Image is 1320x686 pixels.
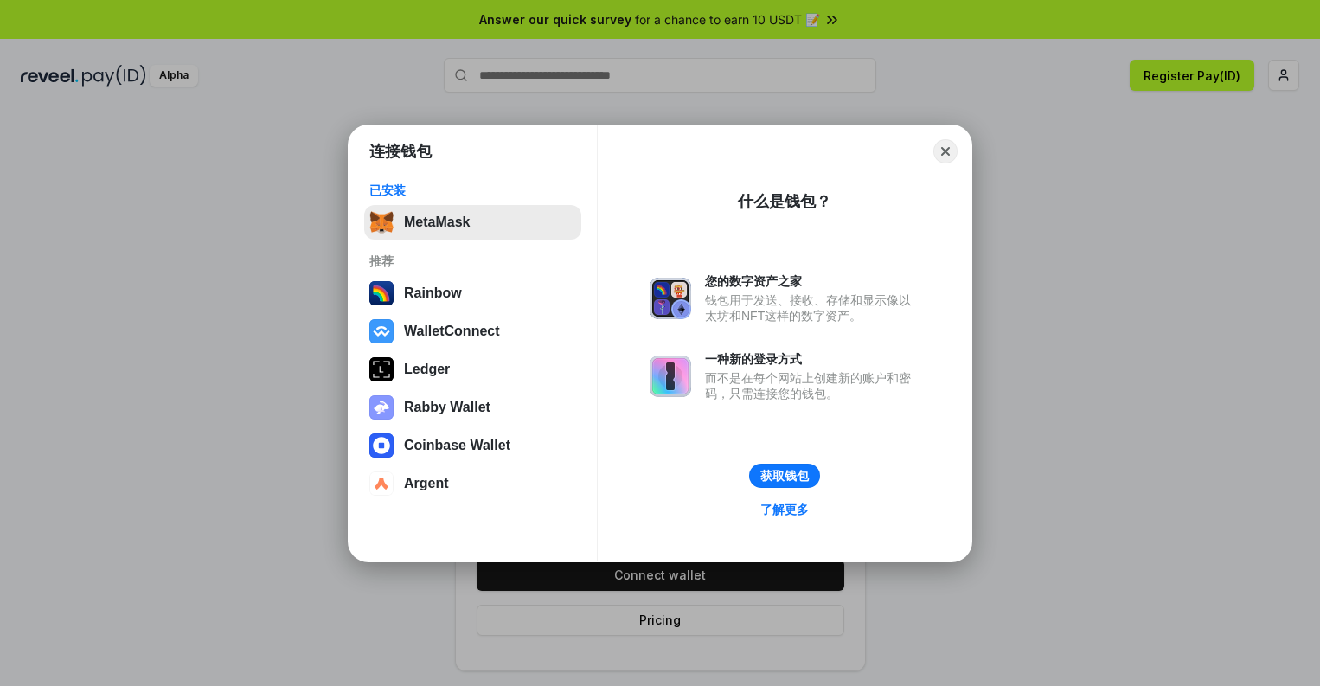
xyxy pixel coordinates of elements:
button: MetaMask [364,205,581,240]
button: Ledger [364,352,581,387]
img: svg+xml,%3Csvg%20width%3D%2228%22%20height%3D%2228%22%20viewBox%3D%220%200%2028%2028%22%20fill%3D... [369,471,394,496]
div: Argent [404,476,449,491]
button: Close [933,139,958,163]
div: 一种新的登录方式 [705,351,920,367]
div: MetaMask [404,215,470,230]
img: svg+xml,%3Csvg%20xmlns%3D%22http%3A%2F%2Fwww.w3.org%2F2000%2Fsvg%22%20width%3D%2228%22%20height%3... [369,357,394,381]
img: svg+xml,%3Csvg%20xmlns%3D%22http%3A%2F%2Fwww.w3.org%2F2000%2Fsvg%22%20fill%3D%22none%22%20viewBox... [650,356,691,397]
img: svg+xml,%3Csvg%20xmlns%3D%22http%3A%2F%2Fwww.w3.org%2F2000%2Fsvg%22%20fill%3D%22none%22%20viewBox... [369,395,394,420]
button: 获取钱包 [749,464,820,488]
div: 钱包用于发送、接收、存储和显示像以太坊和NFT这样的数字资产。 [705,292,920,324]
img: svg+xml,%3Csvg%20width%3D%2228%22%20height%3D%2228%22%20viewBox%3D%220%200%2028%2028%22%20fill%3D... [369,319,394,343]
div: 什么是钱包？ [738,191,831,212]
div: Ledger [404,362,450,377]
img: svg+xml,%3Csvg%20fill%3D%22none%22%20height%3D%2233%22%20viewBox%3D%220%200%2035%2033%22%20width%... [369,210,394,234]
button: Coinbase Wallet [364,428,581,463]
button: Rabby Wallet [364,390,581,425]
div: Rabby Wallet [404,400,490,415]
div: Coinbase Wallet [404,438,510,453]
button: Rainbow [364,276,581,311]
div: 了解更多 [760,502,809,517]
div: 而不是在每个网站上创建新的账户和密码，只需连接您的钱包。 [705,370,920,401]
h1: 连接钱包 [369,141,432,162]
button: Argent [364,466,581,501]
img: svg+xml,%3Csvg%20width%3D%2228%22%20height%3D%2228%22%20viewBox%3D%220%200%2028%2028%22%20fill%3D... [369,433,394,458]
div: Rainbow [404,285,462,301]
div: 获取钱包 [760,468,809,484]
button: WalletConnect [364,314,581,349]
a: 了解更多 [750,498,819,521]
div: WalletConnect [404,324,500,339]
div: 已安装 [369,183,576,198]
div: 推荐 [369,253,576,269]
img: svg+xml,%3Csvg%20xmlns%3D%22http%3A%2F%2Fwww.w3.org%2F2000%2Fsvg%22%20fill%3D%22none%22%20viewBox... [650,278,691,319]
div: 您的数字资产之家 [705,273,920,289]
img: svg+xml,%3Csvg%20width%3D%22120%22%20height%3D%22120%22%20viewBox%3D%220%200%20120%20120%22%20fil... [369,281,394,305]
